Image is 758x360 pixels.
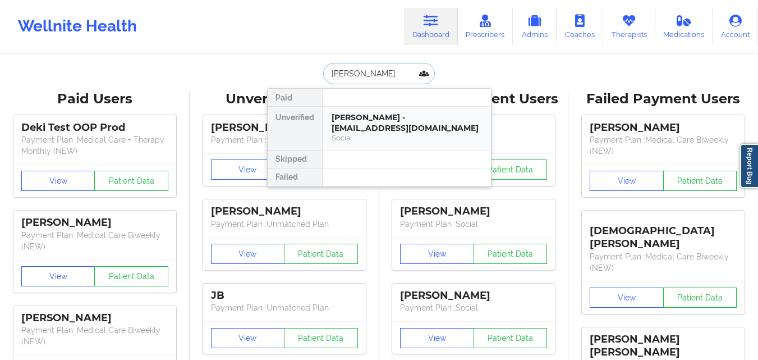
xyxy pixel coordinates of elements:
button: View [400,244,474,264]
button: Patient Data [284,328,358,348]
button: Patient Data [94,171,168,191]
a: Report Bug [740,144,758,188]
a: Coaches [557,8,603,45]
p: Payment Plan : Medical Care Biweekly (NEW) [590,134,737,157]
a: Therapists [603,8,655,45]
button: Patient Data [474,160,548,180]
div: Failed Payment Users [576,90,750,108]
p: Payment Plan : Medical Care Biweekly (NEW) [21,325,168,347]
p: Payment Plan : Social [400,302,547,313]
button: View [211,244,285,264]
div: [PERSON_NAME] [400,205,547,218]
a: Prescribers [458,8,513,45]
button: View [400,328,474,348]
p: Payment Plan : Medical Care Biweekly (NEW) [590,251,737,274]
div: [PERSON_NAME] [590,121,737,134]
button: Patient Data [474,328,548,348]
p: Payment Plan : Unmatched Plan [211,302,358,313]
a: Account [713,8,758,45]
div: Unverified Users [197,90,371,108]
div: Unverified [268,107,322,151]
button: Patient Data [94,266,168,286]
button: View [21,266,95,286]
button: View [211,160,285,180]
div: [DEMOGRAPHIC_DATA][PERSON_NAME] [590,216,737,250]
div: [PERSON_NAME] [21,312,168,325]
div: [PERSON_NAME] - [EMAIL_ADDRESS][DOMAIN_NAME] [332,112,482,133]
button: View [21,171,95,191]
div: Skipped [268,151,322,168]
button: View [590,288,664,308]
div: [PERSON_NAME] [211,121,358,134]
div: [PERSON_NAME] [21,216,168,229]
button: View [590,171,664,191]
button: View [211,328,285,348]
a: Medications [655,8,713,45]
p: Payment Plan : Medical Care + Therapy Monthly (NEW) [21,134,168,157]
button: Patient Data [474,244,548,264]
div: JB [211,289,358,302]
p: Payment Plan : Unmatched Plan [211,218,358,230]
div: Paid [268,89,322,107]
div: Social [332,133,482,143]
button: Patient Data [284,244,358,264]
div: [PERSON_NAME] [PERSON_NAME] [590,333,737,359]
div: Deki Test OOP Prod [21,121,168,134]
p: Payment Plan : Medical Care Biweekly (NEW) [21,230,168,252]
div: Paid Users [8,90,182,108]
a: Admins [513,8,557,45]
p: Payment Plan : Unmatched Plan [211,134,358,145]
div: [PERSON_NAME] [400,289,547,302]
button: Patient Data [663,288,737,308]
a: Dashboard [404,8,458,45]
button: Patient Data [663,171,737,191]
div: Failed [268,168,322,186]
p: Payment Plan : Social [400,218,547,230]
div: [PERSON_NAME] [211,205,358,218]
